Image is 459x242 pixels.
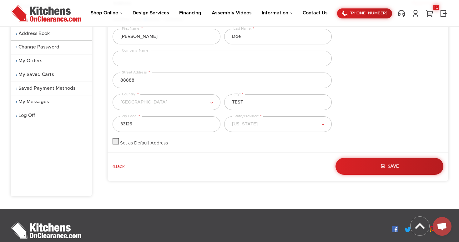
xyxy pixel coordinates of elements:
[11,82,92,95] a: Saved Payment Methods
[335,158,443,175] button: Save
[430,226,436,232] img: Instagram
[262,11,293,15] a: Information
[11,5,81,22] img: Kitchens On Clearance
[11,221,81,239] img: Kitchens On Clearance
[425,9,434,18] a: 10
[11,41,92,54] a: Change Password
[350,11,387,15] span: [PHONE_NUMBER]
[179,11,201,15] a: Financing
[392,226,398,232] img: Facebook
[133,11,169,15] a: Design Services
[388,164,399,169] span: Save
[303,11,328,15] a: Contact Us
[11,68,92,82] a: My Saved Carts
[91,11,123,15] a: Shop Online
[11,54,92,68] a: My Orders
[11,95,92,109] a: My Messages
[120,141,168,146] div: Set as Default Address
[337,8,392,18] a: [PHONE_NUMBER]
[113,164,125,170] a: Back
[11,109,92,123] a: Log Off
[433,217,451,236] a: Open chat
[11,27,92,41] a: Address Book
[212,11,252,15] a: Assembly Videos
[433,5,439,10] div: 10
[411,217,429,235] img: Back to top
